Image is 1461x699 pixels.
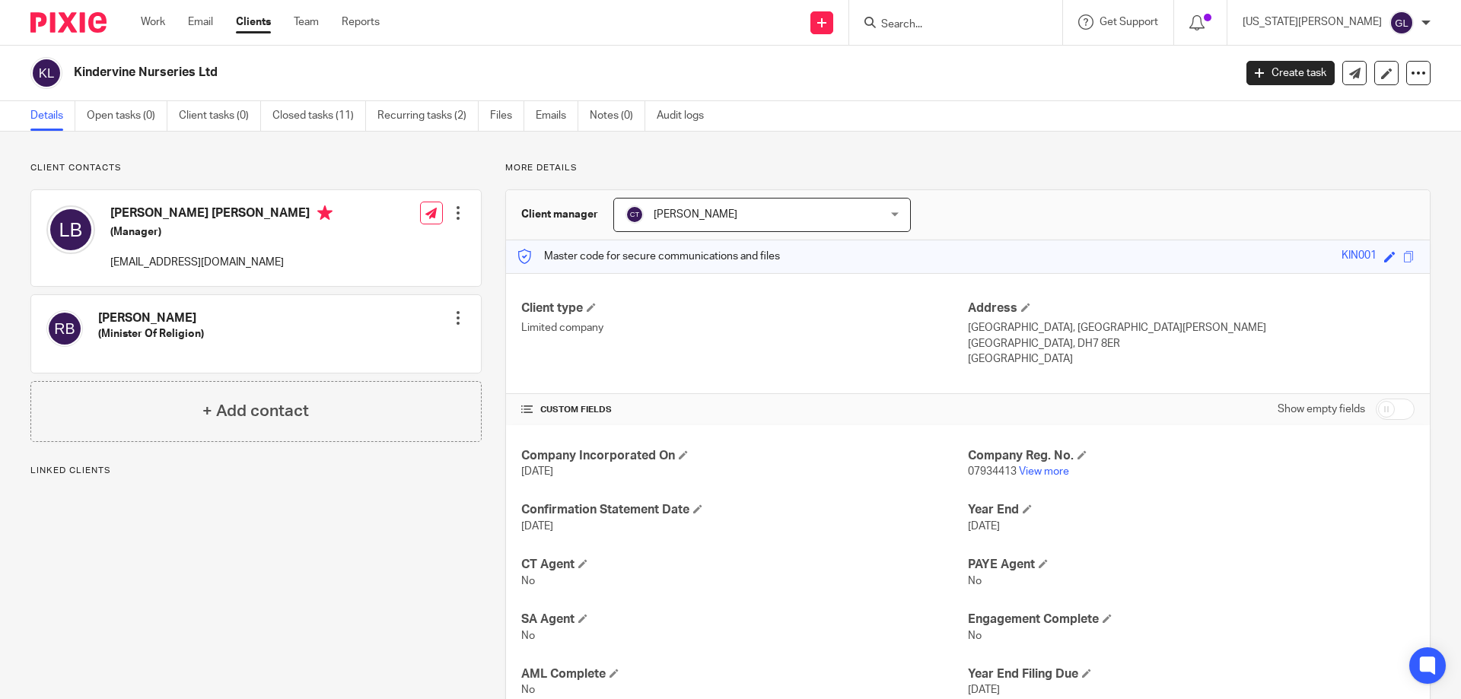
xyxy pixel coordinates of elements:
[968,576,982,586] span: No
[968,631,982,641] span: No
[968,557,1415,573] h4: PAYE Agent
[521,576,535,586] span: No
[521,666,968,682] h4: AML Complete
[110,255,333,270] p: [EMAIL_ADDRESS][DOMAIN_NAME]
[968,320,1415,335] p: [GEOGRAPHIC_DATA], [GEOGRAPHIC_DATA][PERSON_NAME]
[317,205,333,221] i: Primary
[654,209,737,220] span: [PERSON_NAME]
[46,310,83,347] img: svg%3E
[179,101,261,131] a: Client tasks (0)
[272,101,366,131] a: Closed tasks (11)
[505,162,1431,174] p: More details
[968,502,1415,518] h4: Year End
[625,205,644,224] img: svg%3E
[521,521,553,532] span: [DATE]
[30,57,62,89] img: svg%3E
[294,14,319,30] a: Team
[521,207,598,222] h3: Client manager
[521,557,968,573] h4: CT Agent
[98,326,204,342] h5: (Minister Of Religion)
[1389,11,1414,35] img: svg%3E
[968,666,1415,682] h4: Year End Filing Due
[236,14,271,30] a: Clients
[968,466,1017,477] span: 07934413
[521,631,535,641] span: No
[968,336,1415,351] p: [GEOGRAPHIC_DATA], DH7 8ER
[490,101,524,131] a: Files
[74,65,994,81] h2: Kindervine Nurseries Ltd
[521,300,968,316] h4: Client type
[1019,466,1069,477] a: View more
[521,612,968,628] h4: SA Agent
[188,14,213,30] a: Email
[110,205,333,224] h4: [PERSON_NAME] [PERSON_NAME]
[521,320,968,335] p: Limited company
[87,101,167,131] a: Open tasks (0)
[521,685,535,695] span: No
[30,101,75,131] a: Details
[521,448,968,464] h4: Company Incorporated On
[968,612,1415,628] h4: Engagement Complete
[377,101,479,131] a: Recurring tasks (2)
[98,310,204,326] h4: [PERSON_NAME]
[1246,61,1335,85] a: Create task
[536,101,578,131] a: Emails
[968,448,1415,464] h4: Company Reg. No.
[30,12,107,33] img: Pixie
[30,162,482,174] p: Client contacts
[110,224,333,240] h5: (Manager)
[880,18,1017,32] input: Search
[30,465,482,477] p: Linked clients
[521,502,968,518] h4: Confirmation Statement Date
[521,466,553,477] span: [DATE]
[968,300,1415,316] h4: Address
[968,351,1415,367] p: [GEOGRAPHIC_DATA]
[968,685,1000,695] span: [DATE]
[1243,14,1382,30] p: [US_STATE][PERSON_NAME]
[342,14,380,30] a: Reports
[1342,248,1377,265] div: KIN001
[202,399,309,423] h4: + Add contact
[590,101,645,131] a: Notes (0)
[141,14,165,30] a: Work
[517,249,780,264] p: Master code for secure communications and files
[968,521,1000,532] span: [DATE]
[46,205,95,254] img: svg%3E
[1100,17,1158,27] span: Get Support
[657,101,715,131] a: Audit logs
[521,404,968,416] h4: CUSTOM FIELDS
[1278,402,1365,417] label: Show empty fields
